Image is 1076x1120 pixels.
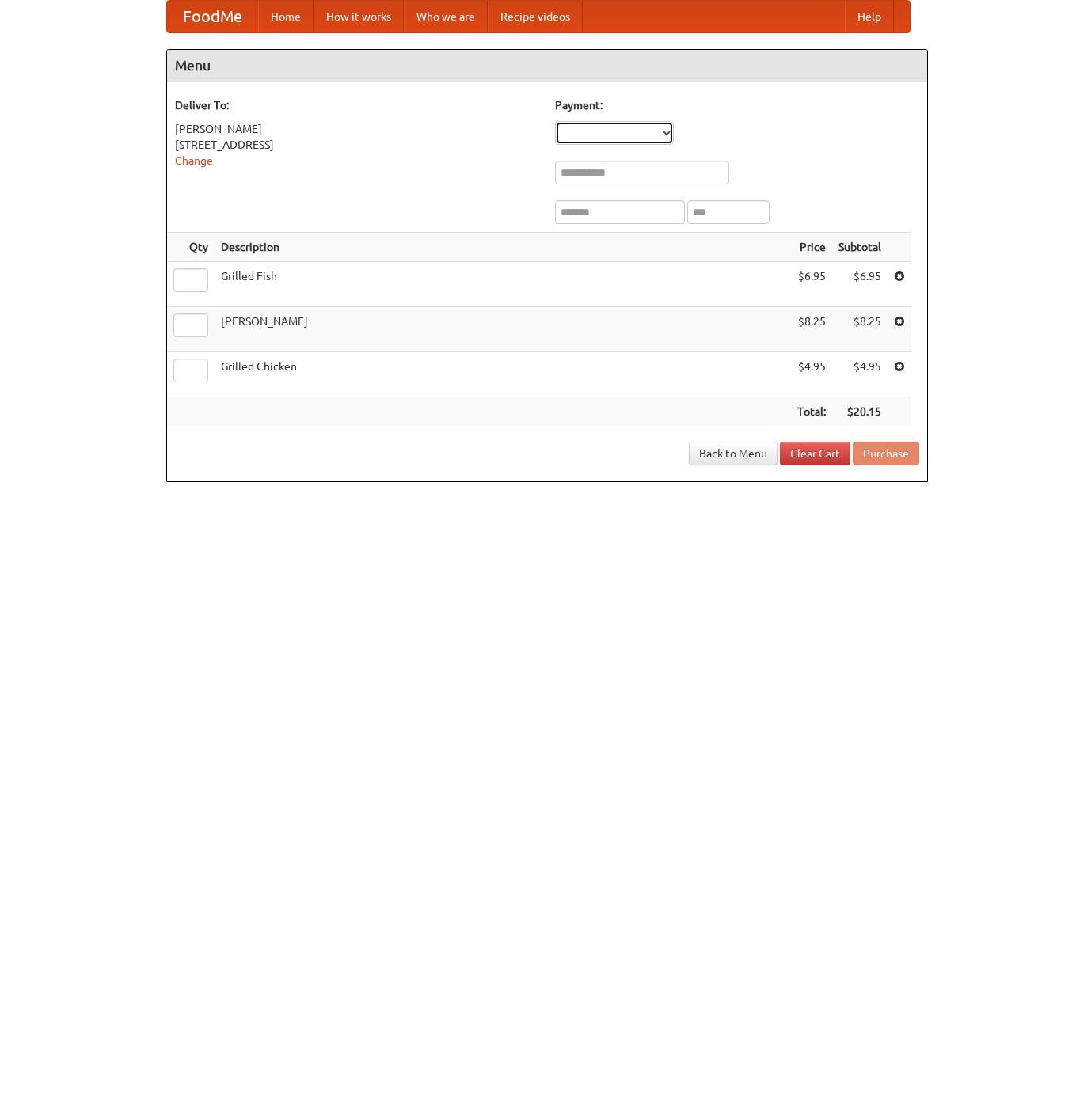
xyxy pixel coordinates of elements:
td: [PERSON_NAME] [215,307,791,352]
th: Price [791,233,832,262]
a: Change [175,154,213,167]
th: Qty [167,233,215,262]
div: [PERSON_NAME] [175,121,539,137]
button: Purchase [853,442,919,465]
th: $20.15 [832,397,888,427]
h4: Menu [167,50,927,82]
td: $8.25 [832,307,888,352]
a: Recipe videos [488,1,583,32]
td: $4.95 [791,352,832,397]
td: $8.25 [791,307,832,352]
h5: Deliver To: [175,97,539,113]
a: How it works [314,1,404,32]
a: Help [845,1,894,32]
a: Who we are [404,1,488,32]
td: $6.95 [791,262,832,307]
td: $4.95 [832,352,888,397]
a: Back to Menu [689,442,778,465]
a: Clear Cart [780,442,850,465]
a: Home [258,1,314,32]
th: Description [215,233,791,262]
td: Grilled Fish [215,262,791,307]
div: [STREET_ADDRESS] [175,137,539,153]
a: FoodMe [167,1,258,32]
td: Grilled Chicken [215,352,791,397]
h5: Payment: [555,97,919,113]
td: $6.95 [832,262,888,307]
th: Subtotal [832,233,888,262]
th: Total: [791,397,832,427]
